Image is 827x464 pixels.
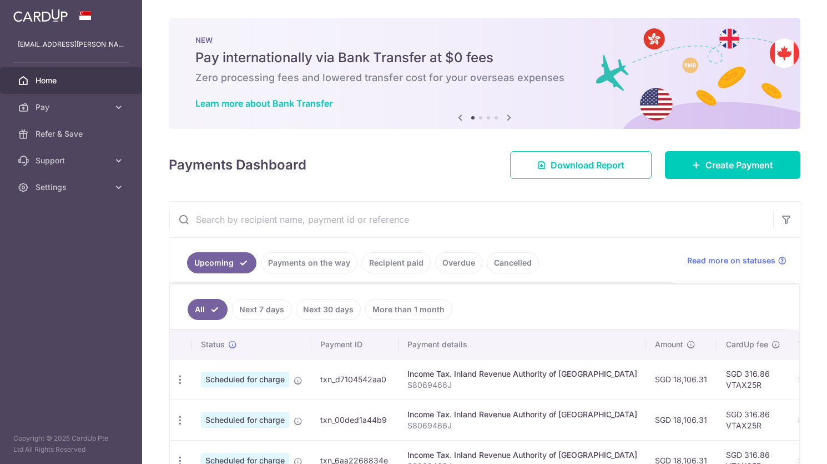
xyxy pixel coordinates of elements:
[296,299,361,320] a: Next 30 days
[687,255,786,266] a: Read more on statuses
[201,372,289,387] span: Scheduled for charge
[188,299,228,320] a: All
[311,359,399,400] td: txn_d7104542aa0
[311,330,399,359] th: Payment ID
[13,9,68,22] img: CardUp
[232,299,291,320] a: Next 7 days
[311,400,399,440] td: txn_00ded1a44b9
[705,158,773,172] span: Create Payment
[407,420,637,431] p: S8069466J
[36,182,109,193] span: Settings
[169,202,773,237] input: Search by recipient name, payment id or reference
[201,412,289,428] span: Scheduled for charge
[195,36,774,44] p: NEW
[646,400,717,440] td: SGD 18,106.31
[169,18,800,129] img: Bank transfer banner
[201,339,225,350] span: Status
[261,252,357,273] a: Payments on the way
[195,71,774,84] h6: Zero processing fees and lowered transfer cost for your overseas expenses
[195,98,332,109] a: Learn more about Bank Transfer
[665,151,800,179] a: Create Payment
[36,128,109,139] span: Refer & Save
[717,400,789,440] td: SGD 316.86 VTAX25R
[169,155,306,175] h4: Payments Dashboard
[407,409,637,420] div: Income Tax. Inland Revenue Authority of [GEOGRAPHIC_DATA]
[435,252,482,273] a: Overdue
[365,299,452,320] a: More than 1 month
[407,368,637,380] div: Income Tax. Inland Revenue Authority of [GEOGRAPHIC_DATA]
[407,450,637,461] div: Income Tax. Inland Revenue Authority of [GEOGRAPHIC_DATA]
[36,102,109,113] span: Pay
[510,151,652,179] a: Download Report
[726,339,768,350] span: CardUp fee
[655,339,683,350] span: Amount
[36,155,109,166] span: Support
[646,359,717,400] td: SGD 18,106.31
[687,255,775,266] span: Read more on statuses
[399,330,646,359] th: Payment details
[187,252,256,273] a: Upcoming
[362,252,431,273] a: Recipient paid
[407,380,637,391] p: S8069466J
[717,359,789,400] td: SGD 316.86 VTAX25R
[36,75,109,86] span: Home
[195,49,774,67] h5: Pay internationally via Bank Transfer at $0 fees
[18,39,124,50] p: [EMAIL_ADDRESS][PERSON_NAME][DOMAIN_NAME]
[551,158,624,172] span: Download Report
[487,252,539,273] a: Cancelled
